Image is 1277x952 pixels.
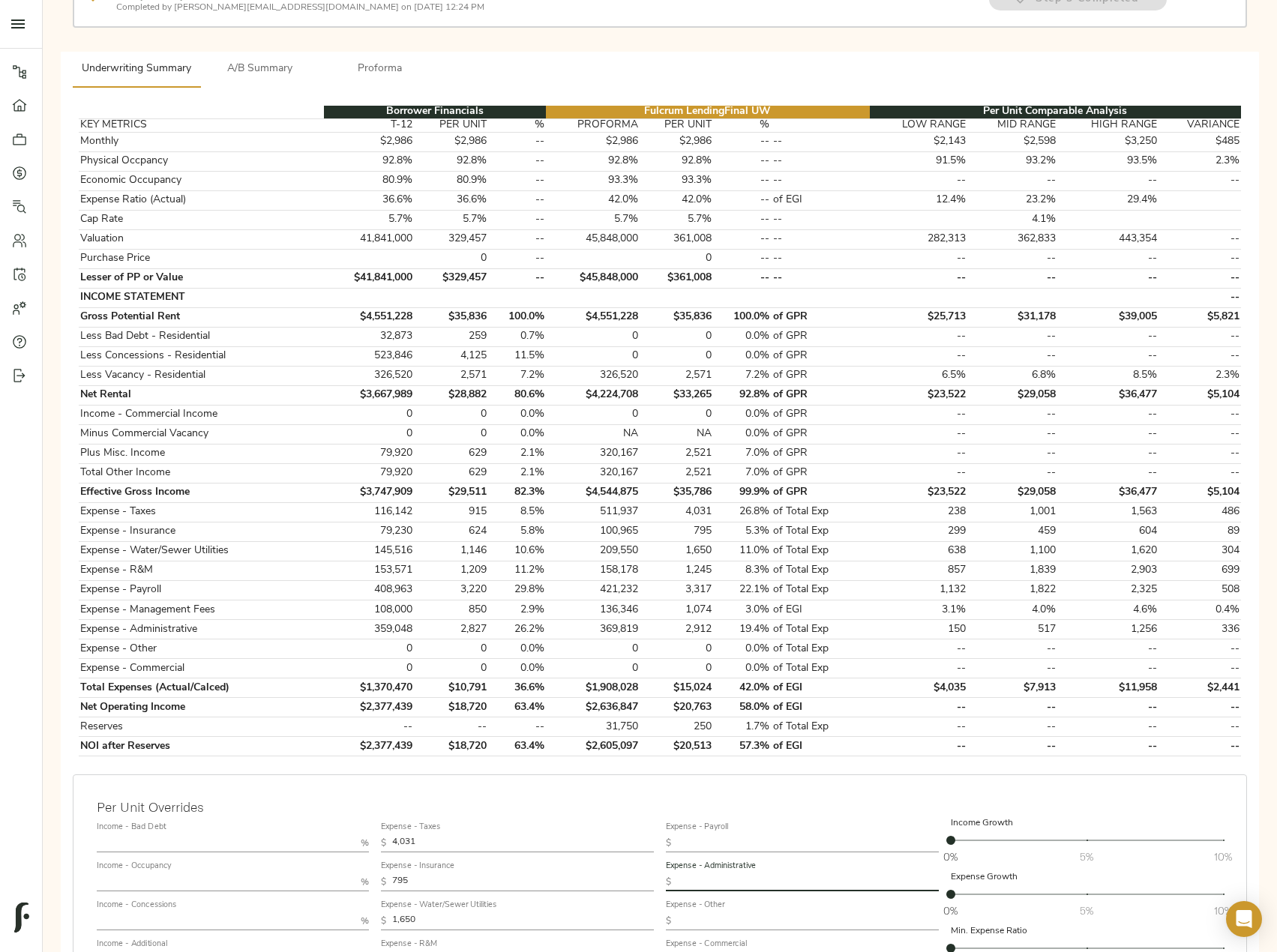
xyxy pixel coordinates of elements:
[666,862,756,870] label: Expense - Administrative
[772,424,870,444] td: of GPR
[79,444,324,463] td: Plus Misc. Income
[967,561,1058,580] td: 1,839
[546,327,640,346] td: 0
[967,385,1058,405] td: $29,058
[546,171,640,190] td: 93.3%
[79,249,324,268] td: Purchase Price
[488,249,546,268] td: --
[1226,901,1262,937] div: Open Intercom Messenger
[1214,849,1232,864] span: 10%
[414,118,488,132] th: PER UNIT
[967,483,1058,502] td: $29,058
[414,522,488,541] td: 624
[640,249,714,268] td: 0
[546,106,869,119] th: Fulcrum Lending Final UW
[772,346,870,366] td: of GPR
[967,522,1058,541] td: 459
[381,862,454,870] label: Expense - Insurance
[640,346,714,366] td: 0
[714,307,772,327] td: 100.0%
[414,385,488,405] td: $28,882
[1080,849,1093,864] span: 5%
[209,60,311,79] span: A/B Summary
[79,288,324,307] td: INCOME STATEMENT
[870,463,968,483] td: --
[414,190,488,210] td: 36.6%
[546,151,640,171] td: 92.8%
[640,132,714,151] td: $2,986
[79,268,324,288] td: Lesser of PP or Value
[324,106,546,119] th: Borrower Financials
[414,171,488,190] td: 80.9%
[772,502,870,522] td: of Total Exp
[79,190,324,210] td: Expense Ratio (Actual)
[324,580,415,600] td: 408,963
[414,463,488,483] td: 629
[546,483,640,502] td: $4,544,875
[1058,249,1159,268] td: --
[488,561,546,580] td: 11.2%
[772,541,870,561] td: of Total Exp
[488,522,546,541] td: 5.8%
[324,385,415,405] td: $3,667,989
[772,268,870,288] td: --
[546,132,640,151] td: $2,986
[714,249,772,268] td: --
[1159,346,1241,366] td: --
[1058,561,1159,580] td: 2,903
[414,405,488,424] td: 0
[546,424,640,444] td: NA
[640,151,714,171] td: 92.8%
[714,541,772,561] td: 11.0%
[714,346,772,366] td: 0.0%
[1159,249,1241,268] td: --
[79,483,324,502] td: Effective Gross Income
[1159,424,1241,444] td: --
[967,268,1058,288] td: --
[714,366,772,385] td: 7.2%
[640,483,714,502] td: $35,786
[324,444,415,463] td: 79,920
[870,385,968,405] td: $23,522
[414,561,488,580] td: 1,209
[116,1,974,14] p: Completed by [PERSON_NAME][EMAIL_ADDRESS][DOMAIN_NAME] on [DATE] 12:24 PM
[1159,307,1241,327] td: $5,821
[324,190,415,210] td: 36.6%
[714,132,772,151] td: --
[714,424,772,444] td: 0.0%
[967,541,1058,561] td: 1,100
[97,862,171,870] label: Income - Occupancy
[79,424,324,444] td: Minus Commercial Vacancy
[1058,118,1159,132] th: HIGH RANGE
[714,405,772,424] td: 0.0%
[546,268,640,288] td: $45,848,000
[967,366,1058,385] td: 6.8%
[1058,385,1159,405] td: $36,477
[640,444,714,463] td: 2,521
[381,823,441,831] label: Expense - Taxes
[772,190,870,210] td: of EGI
[546,366,640,385] td: 326,520
[79,346,324,366] td: Less Concessions - Residential
[414,151,488,171] td: 92.8%
[1058,171,1159,190] td: --
[640,463,714,483] td: 2,521
[967,307,1058,327] td: $31,178
[870,522,968,541] td: 299
[414,541,488,561] td: 1,146
[1058,132,1159,151] td: $3,250
[1159,151,1241,171] td: 2.3%
[1159,444,1241,463] td: --
[967,171,1058,190] td: --
[488,151,546,171] td: --
[943,903,958,918] span: 0%
[546,405,640,424] td: 0
[714,118,772,132] th: %
[640,541,714,561] td: 1,650
[870,106,1241,119] th: Per Unit Comparable Analysis
[1159,118,1241,132] th: VARIANCE
[870,502,968,522] td: 238
[324,561,415,580] td: 153,571
[1159,171,1241,190] td: --
[772,444,870,463] td: of GPR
